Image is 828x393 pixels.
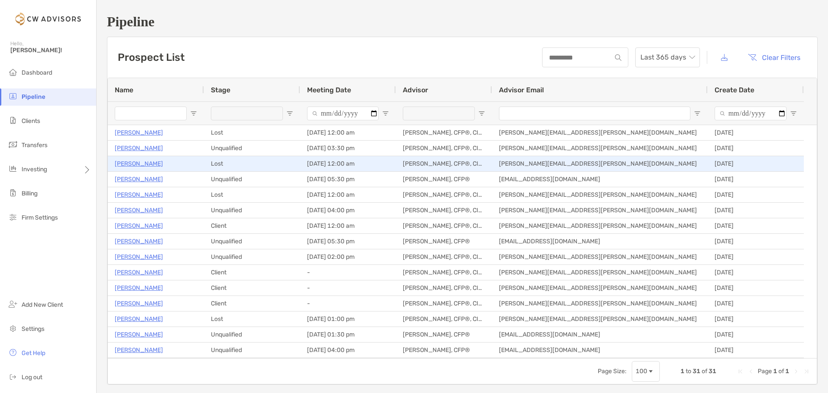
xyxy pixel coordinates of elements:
[22,190,38,197] span: Billing
[708,125,804,140] div: [DATE]
[715,86,754,94] span: Create Date
[492,203,708,218] div: [PERSON_NAME][EMAIL_ADDRESS][PERSON_NAME][DOMAIN_NAME]
[22,301,63,308] span: Add New Client
[211,86,230,94] span: Stage
[204,280,300,296] div: Client
[115,329,163,340] p: [PERSON_NAME]
[8,323,18,333] img: settings icon
[8,371,18,382] img: logout icon
[115,298,163,309] p: [PERSON_NAME]
[396,218,492,233] div: [PERSON_NAME], CFP®, CIMA®, ChFC®
[708,280,804,296] div: [DATE]
[396,327,492,342] div: [PERSON_NAME], CFP®
[8,139,18,150] img: transfers icon
[204,218,300,233] div: Client
[598,368,627,375] div: Page Size:
[300,296,396,311] div: -
[640,48,695,67] span: Last 365 days
[708,156,804,171] div: [DATE]
[396,125,492,140] div: [PERSON_NAME], CFP®, CIMA®, ChFC®
[715,107,787,120] input: Create Date Filter Input
[115,220,163,231] a: [PERSON_NAME]
[396,296,492,311] div: [PERSON_NAME], CFP®, CIMA®, ChFC®
[8,347,18,358] img: get-help icon
[708,172,804,187] div: [DATE]
[8,91,18,101] img: pipeline icon
[396,234,492,249] div: [PERSON_NAME], CFP®
[396,203,492,218] div: [PERSON_NAME], CFP®, CIMA®, ChFC®
[300,343,396,358] div: [DATE] 04:00 pm
[492,141,708,156] div: [PERSON_NAME][EMAIL_ADDRESS][PERSON_NAME][DOMAIN_NAME]
[115,283,163,293] a: [PERSON_NAME]
[396,141,492,156] div: [PERSON_NAME], CFP®, CIMA®, ChFC®
[8,67,18,77] img: dashboard icon
[632,361,660,382] div: Page Size
[22,117,40,125] span: Clients
[286,110,293,117] button: Open Filter Menu
[300,280,396,296] div: -
[492,249,708,264] div: [PERSON_NAME][EMAIL_ADDRESS][PERSON_NAME][DOMAIN_NAME]
[115,127,163,138] a: [PERSON_NAME]
[204,187,300,202] div: Lost
[204,265,300,280] div: Client
[492,218,708,233] div: [PERSON_NAME][EMAIL_ADDRESS][PERSON_NAME][DOMAIN_NAME]
[747,368,754,375] div: Previous Page
[478,110,485,117] button: Open Filter Menu
[115,189,163,200] a: [PERSON_NAME]
[708,249,804,264] div: [DATE]
[499,86,544,94] span: Advisor Email
[204,327,300,342] div: Unqualified
[115,205,163,216] a: [PERSON_NAME]
[118,51,185,63] h3: Prospect List
[22,325,44,333] span: Settings
[785,368,789,375] span: 1
[708,218,804,233] div: [DATE]
[773,368,777,375] span: 1
[204,343,300,358] div: Unqualified
[708,141,804,156] div: [DATE]
[396,343,492,358] div: [PERSON_NAME], CFP®
[492,311,708,327] div: [PERSON_NAME][EMAIL_ADDRESS][PERSON_NAME][DOMAIN_NAME]
[10,47,91,54] span: [PERSON_NAME]!
[300,249,396,264] div: [DATE] 02:00 pm
[107,14,818,30] h1: Pipeline
[758,368,772,375] span: Page
[300,218,396,233] div: [DATE] 12:00 am
[793,368,800,375] div: Next Page
[22,214,58,221] span: Firm Settings
[492,156,708,171] div: [PERSON_NAME][EMAIL_ADDRESS][PERSON_NAME][DOMAIN_NAME]
[115,158,163,169] p: [PERSON_NAME]
[803,368,810,375] div: Last Page
[492,187,708,202] div: [PERSON_NAME][EMAIL_ADDRESS][PERSON_NAME][DOMAIN_NAME]
[204,249,300,264] div: Unqualified
[300,265,396,280] div: -
[115,86,133,94] span: Name
[300,187,396,202] div: [DATE] 12:00 am
[396,172,492,187] div: [PERSON_NAME], CFP®
[708,203,804,218] div: [DATE]
[115,143,163,154] a: [PERSON_NAME]
[204,234,300,249] div: Unqualified
[204,141,300,156] div: Unqualified
[741,48,807,67] button: Clear Filters
[22,93,45,101] span: Pipeline
[693,368,700,375] span: 31
[492,327,708,342] div: [EMAIL_ADDRESS][DOMAIN_NAME]
[300,327,396,342] div: [DATE] 01:30 pm
[737,368,744,375] div: First Page
[499,107,690,120] input: Advisor Email Filter Input
[10,3,86,35] img: Zoe Logo
[8,115,18,126] img: clients icon
[115,236,163,247] a: [PERSON_NAME]
[204,125,300,140] div: Lost
[8,163,18,174] img: investing icon
[396,249,492,264] div: [PERSON_NAME], CFP®, CIMA®, ChFC®
[396,311,492,327] div: [PERSON_NAME], CFP®, CIMA®, ChFC®
[492,265,708,280] div: [PERSON_NAME][EMAIL_ADDRESS][PERSON_NAME][DOMAIN_NAME]
[22,166,47,173] span: Investing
